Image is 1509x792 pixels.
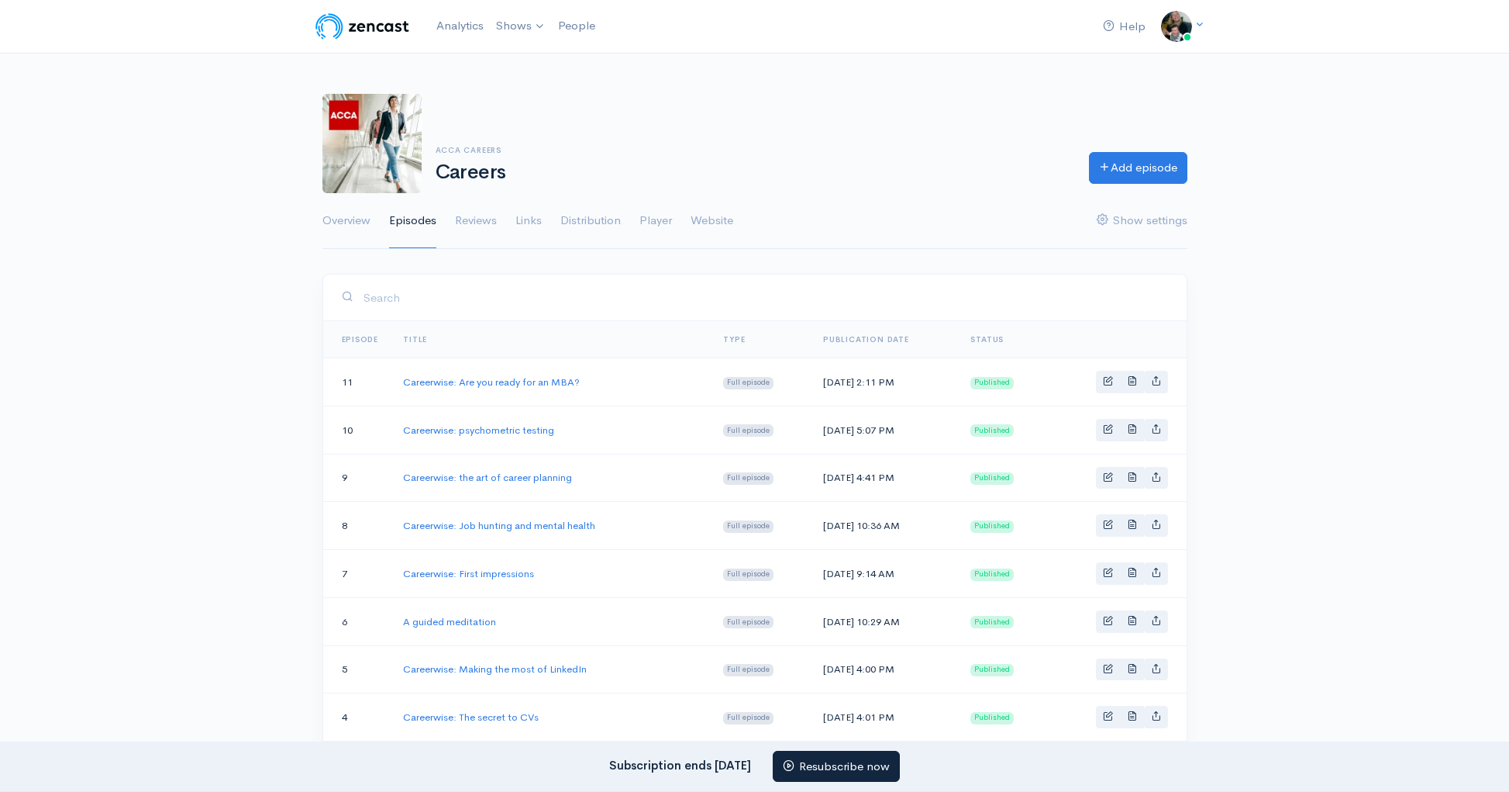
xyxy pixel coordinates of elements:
a: Reviews [455,193,497,249]
td: [DATE] 9:14 AM [811,550,958,598]
span: Published [970,472,1014,485]
td: 6 [323,597,391,645]
img: ZenCast Logo [313,11,412,42]
a: Help [1097,10,1152,43]
span: Published [970,664,1014,676]
span: Full episode [723,472,773,485]
td: 5 [323,645,391,693]
a: Careerwise: The secret to CVs [403,711,539,724]
a: Type [723,334,745,344]
td: 9 [323,454,391,502]
div: Basic example [1096,419,1168,441]
a: Careerwise: the art of career planning [403,471,572,484]
a: Add episode [1089,152,1187,184]
span: Full episode [723,616,773,628]
span: Full episode [723,569,773,581]
strong: Subscription ends [DATE] [609,757,751,772]
span: Full episode [723,377,773,389]
td: 8 [323,502,391,550]
span: Published [970,424,1014,437]
span: Published [970,712,1014,725]
td: [DATE] 4:01 PM [811,693,958,742]
td: [DATE] 10:29 AM [811,597,958,645]
div: Basic example [1096,514,1168,537]
div: Basic example [1096,467,1168,489]
a: A guided meditation [403,615,496,628]
a: Distribution [560,193,621,249]
a: Overview [322,193,370,249]
a: Player [639,193,672,249]
td: 10 [323,406,391,454]
span: Full episode [723,424,773,437]
td: 7 [323,550,391,598]
td: 11 [323,358,391,406]
a: People [552,9,601,43]
a: Website [691,193,733,249]
a: Episodes [389,193,436,249]
span: Status [970,334,1004,344]
a: Show settings [1097,193,1187,249]
div: Basic example [1096,371,1168,393]
a: Resubscribe now [773,751,900,783]
div: Basic example [1096,706,1168,728]
span: Published [970,377,1014,389]
span: Full episode [723,664,773,676]
a: Careerwise: First impressions [403,567,534,580]
div: Basic example [1096,659,1168,681]
input: Search [363,282,1168,313]
a: Title [403,334,427,344]
span: Published [970,521,1014,533]
a: Careerwise: Making the most of LinkedIn [403,662,587,676]
h1: Careers [436,161,1070,184]
td: [DATE] 5:07 PM [811,406,958,454]
a: Careerwise: Job hunting and mental health [403,519,595,532]
span: Published [970,616,1014,628]
img: ... [1161,11,1192,42]
div: Basic example [1096,562,1168,585]
span: Published [970,569,1014,581]
td: [DATE] 10:36 AM [811,502,958,550]
a: Links [515,193,542,249]
a: Careerwise: Are you ready for an MBA? [403,375,580,389]
td: 4 [323,693,391,742]
td: [DATE] 2:11 PM [811,358,958,406]
a: Analytics [430,9,490,43]
h6: ACCA careers [436,146,1070,154]
div: Basic example [1096,610,1168,633]
span: Full episode [723,712,773,725]
a: Episode [342,334,379,344]
a: Publication date [823,334,909,344]
a: Careerwise: psychometric testing [403,424,554,437]
td: [DATE] 4:41 PM [811,454,958,502]
a: Shows [490,9,552,43]
td: [DATE] 4:00 PM [811,645,958,693]
iframe: gist-messenger-bubble-iframe [1456,739,1493,776]
span: Full episode [723,521,773,533]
